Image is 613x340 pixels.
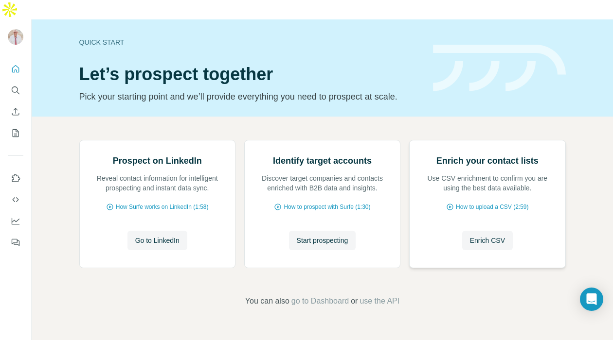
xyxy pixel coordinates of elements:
[254,173,390,193] p: Discover target companies and contacts enriched with B2B data and insights.
[8,82,23,99] button: Search
[79,65,421,84] h1: Let’s prospect together
[360,295,399,307] button: use the API
[135,236,180,245] span: Go to LinkedIn
[291,295,349,307] button: go to Dashboard
[433,45,566,92] img: banner
[8,191,23,208] button: Use Surfe API
[470,236,505,245] span: Enrich CSV
[8,124,23,142] button: My lists
[8,234,23,251] button: Feedback
[116,203,209,211] span: How Surfe works on LinkedIn (1:58)
[8,29,23,45] img: Avatar
[90,173,225,193] p: Reveal contact information for intelligent prospecting and instant data sync.
[8,60,23,78] button: Quick start
[127,231,187,250] button: Go to LinkedIn
[245,295,289,307] span: You can also
[113,154,202,168] h2: Prospect on LinkedIn
[297,236,348,245] span: Start prospecting
[79,37,421,47] div: Quick start
[273,154,372,168] h2: Identify target accounts
[351,295,358,307] span: or
[456,203,528,211] span: How to upload a CSV (2:59)
[8,103,23,120] button: Enrich CSV
[8,212,23,230] button: Dashboard
[8,170,23,187] button: Use Surfe on LinkedIn
[580,288,603,311] div: Open Intercom Messenger
[419,173,555,193] p: Use CSV enrichment to confirm you are using the best data available.
[284,203,370,211] span: How to prospect with Surfe (1:30)
[436,154,539,168] h2: Enrich your contact lists
[289,231,356,250] button: Start prospecting
[462,231,513,250] button: Enrich CSV
[79,90,421,103] p: Pick your starting point and we’ll provide everything you need to prospect at scale.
